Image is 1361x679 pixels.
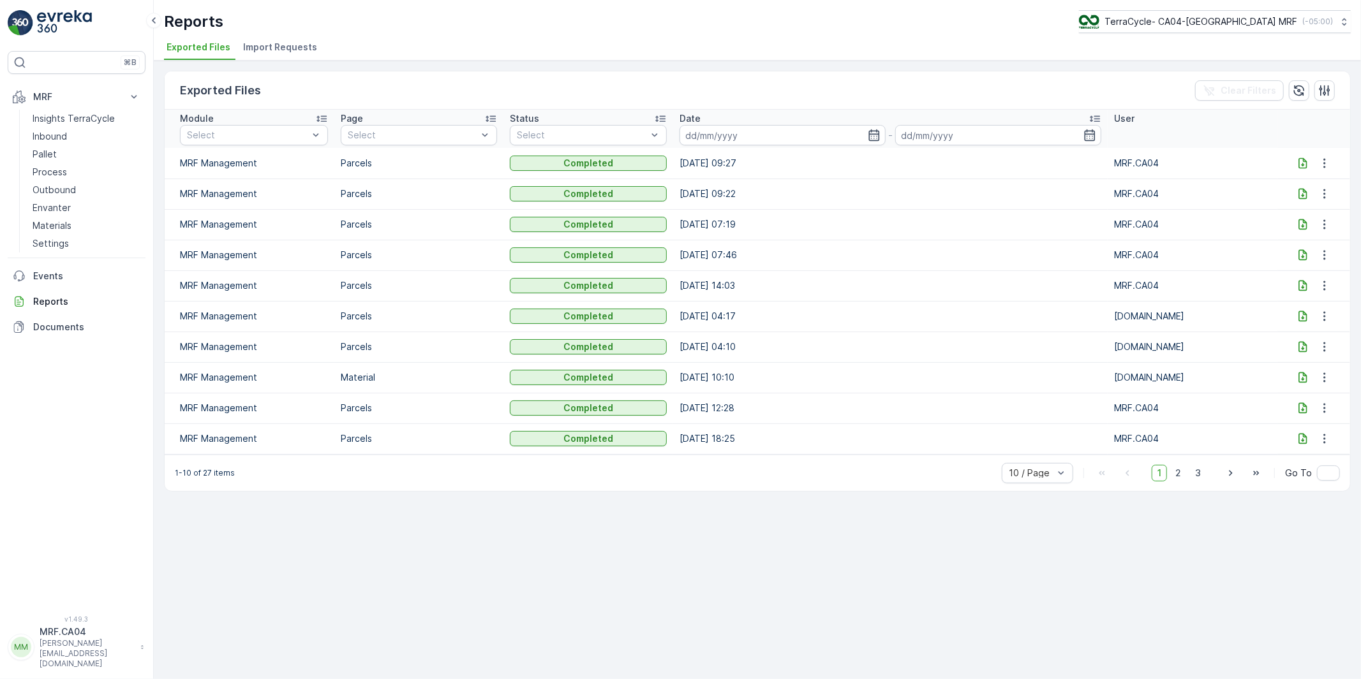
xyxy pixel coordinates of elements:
[175,468,235,478] p: 1-10 of 27 items
[180,82,261,99] p: Exported Files
[165,423,334,454] td: MRF Management
[341,112,363,125] p: Page
[33,148,57,161] p: Pallet
[165,362,334,393] td: MRF Management
[680,112,701,125] p: Date
[510,112,539,125] p: Status
[33,270,140,282] p: Events
[33,321,140,333] p: Documents
[334,240,504,270] td: Parcels
[1114,112,1134,125] p: User
[8,263,145,289] a: Events
[37,10,92,36] img: logo_light-DOdMpM7g.png
[1108,393,1277,423] td: MRF.CA04
[187,129,308,142] p: Select
[165,240,334,270] td: MRF Management
[8,289,145,314] a: Reports
[1079,10,1351,33] button: TerraCycle- CA04-[GEOGRAPHIC_DATA] MRF(-05:00)
[33,166,67,179] p: Process
[33,130,67,143] p: Inbound
[1221,84,1276,97] p: Clear Filters
[165,209,334,240] td: MRF Management
[167,41,230,54] span: Exported Files
[1108,148,1277,179] td: MRF.CA04
[563,432,613,445] p: Completed
[334,209,504,240] td: Parcels
[165,270,334,301] td: MRF Management
[510,217,667,232] button: Completed
[563,279,613,292] p: Completed
[895,125,1101,145] input: dd/mm/yyyy
[563,402,613,414] p: Completed
[673,301,1108,332] td: [DATE] 04:17
[1195,80,1284,101] button: Clear Filters
[1302,17,1333,27] p: ( -05:00 )
[11,637,31,657] div: MM
[1170,465,1187,481] span: 2
[1108,423,1277,454] td: MRF.CA04
[40,625,134,638] p: MRF.CA04
[1108,240,1277,270] td: MRF.CA04
[1108,179,1277,209] td: MRF.CA04
[165,148,334,179] td: MRF Management
[334,148,504,179] td: Parcels
[8,314,145,340] a: Documents
[563,157,613,170] p: Completed
[334,301,504,332] td: Parcels
[124,57,137,68] p: ⌘B
[27,128,145,145] a: Inbound
[27,181,145,199] a: Outbound
[165,332,334,362] td: MRF Management
[33,219,71,232] p: Materials
[563,371,613,384] p: Completed
[510,186,667,201] button: Completed
[348,129,478,142] p: Select
[165,179,334,209] td: MRF Management
[510,339,667,354] button: Completed
[563,249,613,261] p: Completed
[510,400,667,416] button: Completed
[510,278,667,293] button: Completed
[40,638,134,669] p: [PERSON_NAME][EMAIL_ADDRESS][DOMAIN_NAME]
[8,10,33,36] img: logo
[563,187,613,200] p: Completed
[510,309,667,324] button: Completed
[673,423,1108,454] td: [DATE] 18:25
[510,370,667,385] button: Completed
[510,156,667,171] button: Completed
[1108,332,1277,362] td: [DOMAIN_NAME]
[1108,301,1277,332] td: [DOMAIN_NAME]
[1152,465,1167,481] span: 1
[33,184,76,196] p: Outbound
[243,41,317,54] span: Import Requests
[33,112,115,125] p: Insights TerraCycle
[510,431,667,446] button: Completed
[334,423,504,454] td: Parcels
[164,11,223,32] p: Reports
[563,310,613,323] p: Completed
[180,112,214,125] p: Module
[33,91,120,103] p: MRF
[334,270,504,301] td: Parcels
[1285,467,1312,479] span: Go To
[673,179,1108,209] td: [DATE] 09:22
[680,125,886,145] input: dd/mm/yyyy
[27,235,145,252] a: Settings
[33,237,69,250] p: Settings
[673,270,1108,301] td: [DATE] 14:03
[510,247,667,263] button: Completed
[33,295,140,308] p: Reports
[1108,362,1277,393] td: [DOMAIN_NAME]
[673,362,1108,393] td: [DATE] 10:10
[27,163,145,181] a: Process
[563,218,613,231] p: Completed
[1104,15,1297,28] p: TerraCycle- CA04-[GEOGRAPHIC_DATA] MRF
[8,84,145,110] button: MRF
[563,340,613,353] p: Completed
[1079,15,1099,29] img: TC_8rdWMmT_gp9TRR3.png
[27,110,145,128] a: Insights TerraCycle
[165,393,334,423] td: MRF Management
[8,625,145,669] button: MMMRF.CA04[PERSON_NAME][EMAIL_ADDRESS][DOMAIN_NAME]
[673,393,1108,423] td: [DATE] 12:28
[27,217,145,235] a: Materials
